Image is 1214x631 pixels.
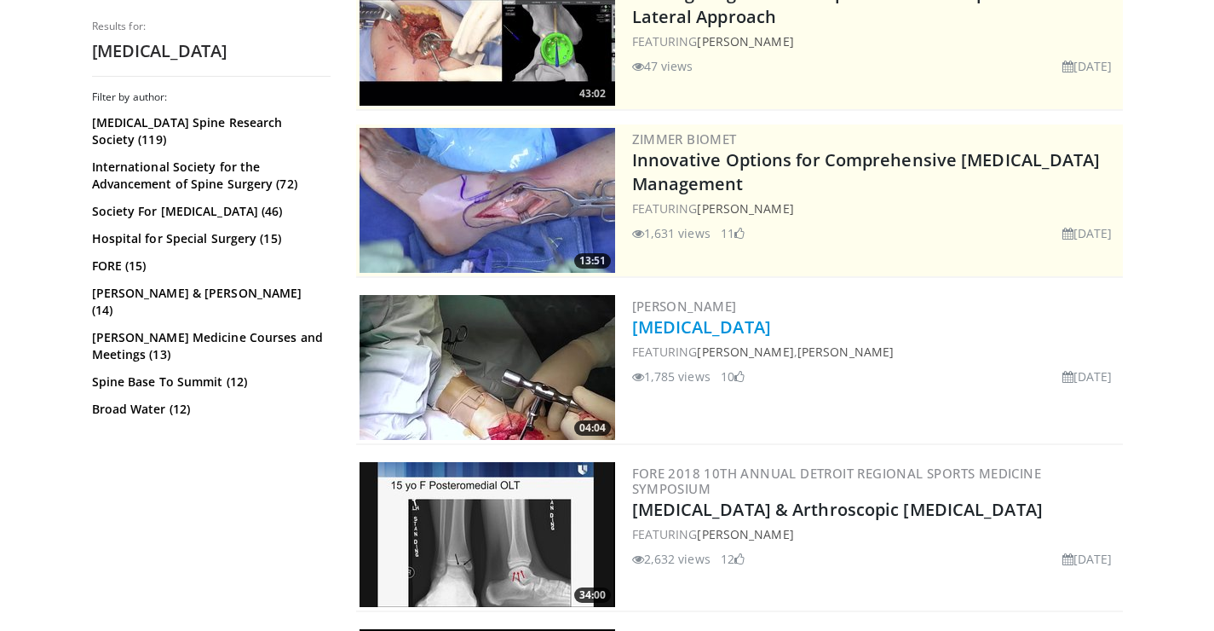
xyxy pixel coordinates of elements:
img: be9c8f35-81a4-4d84-b38b-23c3c081949f.300x170_q85_crop-smart_upscale.jpg [360,462,615,607]
a: [PERSON_NAME] & [PERSON_NAME] (14) [92,285,326,319]
h3: Filter by author: [92,90,331,104]
li: 2,632 views [632,550,711,568]
a: [MEDICAL_DATA] [632,315,771,339]
a: Spine Base To Summit (12) [92,373,326,391]
a: 04:04 [360,295,615,440]
li: 12 [721,550,745,568]
a: [PERSON_NAME] [697,33,793,49]
div: FEATURING [632,32,1119,50]
div: FEATURING [632,525,1119,543]
a: 34:00 [360,462,615,607]
span: 13:51 [574,253,611,269]
span: 43:02 [574,86,611,101]
li: [DATE] [1062,368,1113,385]
img: ce164293-0bd9-447d-b578-fc653e6584c8.300x170_q85_crop-smart_upscale.jpg [360,128,615,273]
li: 1,785 views [632,368,711,385]
div: FEATURING , [632,343,1119,361]
a: [PERSON_NAME] [632,298,737,315]
span: 04:04 [574,420,611,436]
li: [DATE] [1062,57,1113,75]
a: Broad Water (12) [92,401,326,418]
li: 11 [721,224,745,242]
a: Hospital for Special Surgery (15) [92,230,326,247]
a: [MEDICAL_DATA] Spine Research Society (119) [92,114,326,148]
a: [PERSON_NAME] [797,344,894,360]
a: [PERSON_NAME] [697,200,793,217]
a: [PERSON_NAME] Medicine Courses and Meetings (13) [92,329,326,363]
li: 47 views [632,57,693,75]
p: Results for: [92,20,331,33]
a: International Society for the Advancement of Spine Surgery (72) [92,159,326,193]
li: 10 [721,368,745,385]
a: Zimmer Biomet [632,130,737,148]
a: [MEDICAL_DATA] & Arthroscopic [MEDICAL_DATA] [632,498,1043,521]
img: 22ffc61e-2733-46d7-9c99-0e04274eebcb.300x170_q85_crop-smart_upscale.jpg [360,295,615,440]
a: Society For [MEDICAL_DATA] (46) [92,203,326,220]
li: 1,631 views [632,224,711,242]
li: [DATE] [1062,224,1113,242]
a: FORE (15) [92,258,326,275]
a: Innovative Options for Comprehensive [MEDICAL_DATA] Management [632,148,1101,195]
a: [PERSON_NAME] [697,526,793,542]
a: 13:51 [360,128,615,273]
a: [PERSON_NAME] [697,344,793,360]
h2: [MEDICAL_DATA] [92,40,331,62]
a: FORE 2018 10th Annual Detroit Regional Sports Medicine Symposium [632,465,1042,497]
span: 34:00 [574,588,611,603]
div: FEATURING [632,200,1119,217]
li: [DATE] [1062,550,1113,568]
